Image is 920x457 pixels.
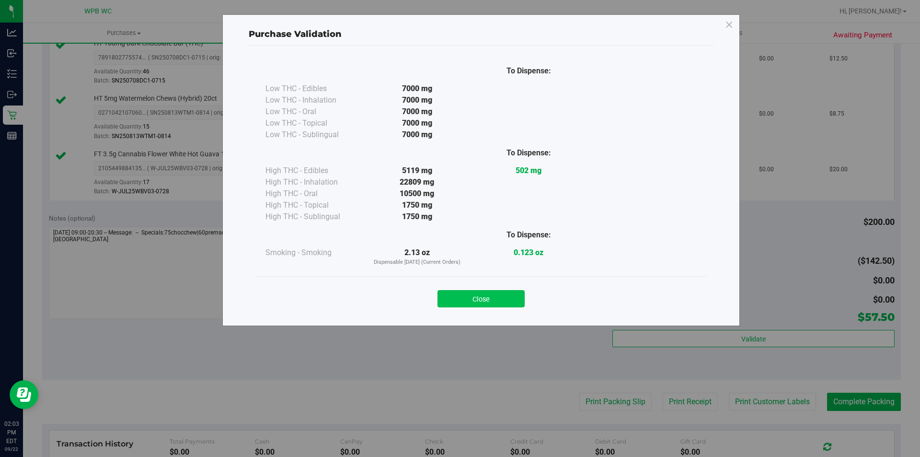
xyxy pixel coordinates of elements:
div: High THC - Topical [265,199,361,211]
div: 7000 mg [361,94,473,106]
div: 7000 mg [361,83,473,94]
div: To Dispense: [473,65,585,77]
span: Purchase Validation [249,29,342,39]
strong: 0.123 oz [514,248,543,257]
div: 2.13 oz [361,247,473,267]
div: 10500 mg [361,188,473,199]
button: Close [437,290,525,307]
div: High THC - Oral [265,188,361,199]
p: Dispensable [DATE] (Current Orders) [361,258,473,267]
div: High THC - Sublingual [265,211,361,223]
div: Low THC - Sublingual [265,129,361,141]
div: To Dispense: [473,229,585,241]
div: High THC - Inhalation [265,176,361,188]
div: 7000 mg [361,129,473,141]
div: 7000 mg [361,117,473,129]
div: To Dispense: [473,147,585,159]
iframe: Resource center [10,380,38,409]
div: 7000 mg [361,106,473,117]
div: Low THC - Inhalation [265,94,361,106]
div: 1750 mg [361,199,473,211]
div: Low THC - Edibles [265,83,361,94]
div: 1750 mg [361,211,473,223]
div: 5119 mg [361,165,473,176]
div: High THC - Edibles [265,165,361,176]
div: Smoking - Smoking [265,247,361,258]
div: Low THC - Topical [265,117,361,129]
div: Low THC - Oral [265,106,361,117]
div: 22809 mg [361,176,473,188]
strong: 502 mg [516,166,541,175]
